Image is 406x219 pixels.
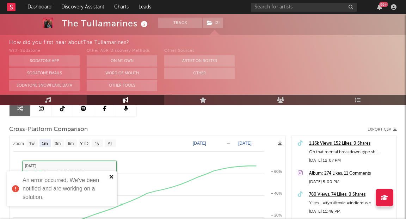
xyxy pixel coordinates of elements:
[271,169,282,174] text: + 60%
[251,3,357,12] input: Search for artists
[309,139,393,148] a: 1.16k Views, 152 Likes, 0 Shares
[87,55,157,67] button: On My Own
[158,18,202,28] button: Track
[164,55,235,67] button: Artist on Roster
[202,18,223,28] span: ( 2 )
[377,4,382,10] button: 99+
[309,190,393,199] a: 760 Views, 74 Likes, 0 Shares
[29,141,35,146] text: 1w
[379,2,388,7] div: 99 +
[68,141,74,146] text: 6m
[9,68,80,79] button: Sodatone Emails
[193,141,206,146] text: [DATE]
[87,68,157,79] button: Word Of Mouth
[309,148,393,156] div: On that mental breakdown type shi #strugglingartist #musiciansontiktok #friendship
[164,68,235,79] button: Other
[271,213,282,217] text: + 20%
[23,176,107,201] div: An error occurred. We've been notified and are working on a solution.
[107,141,112,146] text: All
[55,141,61,146] text: 3m
[309,199,393,207] div: Yikes… #fyp #toxic #indiemusic
[13,141,24,146] text: Zoom
[109,174,114,181] button: close
[9,38,406,47] div: How did you first hear about The Tullamarines ?
[309,169,393,178] a: Album: 274 Likes, 11 Comments
[9,125,88,134] span: Cross-Platform Comparison
[80,141,88,146] text: YTD
[368,127,397,132] button: Export CSV
[9,55,80,67] button: Sodatone App
[42,141,48,146] text: 1m
[9,47,80,55] div: With Sodatone
[203,18,223,28] button: (2)
[309,156,393,165] div: [DATE] 12:07 PM
[62,18,149,29] div: The Tullamarines
[164,47,235,55] div: Other Sources
[87,80,157,91] button: Other Tools
[238,141,252,146] text: [DATE]
[9,80,80,91] button: Sodatone Snowflake Data
[309,178,393,186] div: [DATE] 5:00 PM
[309,207,393,216] div: [DATE] 11:48 PM
[226,141,230,146] text: →
[271,191,282,195] text: + 40%
[87,47,157,55] div: Other A&R Discovery Methods
[95,141,99,146] text: 1y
